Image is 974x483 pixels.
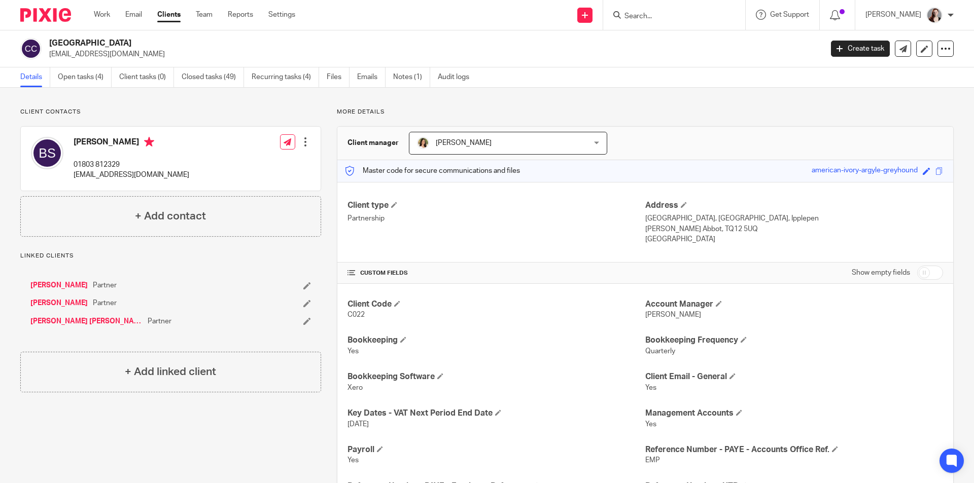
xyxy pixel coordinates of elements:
span: Yes [347,348,359,355]
span: EMP [645,457,660,464]
span: C022 [347,311,365,318]
span: Partner [148,316,171,326]
img: svg%3E [20,38,42,59]
p: Linked clients [20,252,321,260]
p: Client contacts [20,108,321,116]
h4: Client Code [347,299,645,310]
a: Recurring tasks (4) [252,67,319,87]
p: Master code for secure communications and files [345,166,520,176]
h4: Client Email - General [645,371,943,382]
img: High%20Res%20Andrew%20Price%20Accountants_Poppy%20Jakes%20photography-1153.jpg [417,137,429,149]
img: svg%3E [31,137,63,169]
span: Partner [93,298,117,308]
span: Quarterly [645,348,675,355]
span: Yes [347,457,359,464]
span: [PERSON_NAME] [645,311,701,318]
h4: Bookkeeping Software [347,371,645,382]
p: [EMAIL_ADDRESS][DOMAIN_NAME] [49,49,816,59]
a: Clients [157,10,181,20]
a: Team [196,10,213,20]
a: [PERSON_NAME] [PERSON_NAME] [30,316,143,326]
a: Create task [831,41,890,57]
p: [PERSON_NAME] Abbot, TQ12 5UQ [645,224,943,234]
h4: Account Manager [645,299,943,310]
a: Details [20,67,50,87]
span: Xero [347,384,363,391]
a: Audit logs [438,67,477,87]
p: [GEOGRAPHIC_DATA] [645,234,943,244]
p: [GEOGRAPHIC_DATA], [GEOGRAPHIC_DATA], Ipplepen [645,213,943,224]
input: Search [623,12,715,21]
span: Yes [645,384,656,391]
p: [PERSON_NAME] [865,10,921,20]
span: Get Support [770,11,809,18]
a: Closed tasks (49) [182,67,244,87]
a: [PERSON_NAME] [30,280,88,290]
span: Partner [93,280,117,290]
img: High%20Res%20Andrew%20Price%20Accountants%20_Poppy%20Jakes%20Photography-3%20-%20Copy.jpg [926,7,943,23]
a: Notes (1) [393,67,430,87]
h4: Address [645,200,943,211]
p: More details [337,108,954,116]
span: [PERSON_NAME] [436,139,492,146]
h4: [PERSON_NAME] [74,137,189,150]
h4: CUSTOM FIELDS [347,269,645,277]
a: Client tasks (0) [119,67,174,87]
div: american-ivory-argyle-greyhound [812,165,918,177]
h2: [GEOGRAPHIC_DATA] [49,38,663,49]
a: Work [94,10,110,20]
h4: Payroll [347,444,645,455]
a: Reports [228,10,253,20]
p: Partnership [347,213,645,224]
a: Files [327,67,350,87]
span: [DATE] [347,421,369,428]
h4: Management Accounts [645,408,943,419]
h4: + Add contact [135,208,206,224]
h4: Client type [347,200,645,211]
a: Settings [268,10,295,20]
label: Show empty fields [852,268,910,278]
img: Pixie [20,8,71,22]
h3: Client manager [347,138,399,148]
h4: Key Dates - VAT Next Period End Date [347,408,645,419]
p: [EMAIL_ADDRESS][DOMAIN_NAME] [74,170,189,180]
h4: Reference Number - PAYE - Accounts Office Ref. [645,444,943,455]
h4: Bookkeeping Frequency [645,335,943,346]
p: 01803 812329 [74,160,189,170]
a: Open tasks (4) [58,67,112,87]
a: [PERSON_NAME] [30,298,88,308]
span: Yes [645,421,656,428]
h4: + Add linked client [125,364,216,380]
a: Email [125,10,142,20]
i: Primary [144,137,154,147]
a: Emails [357,67,386,87]
h4: Bookkeeping [347,335,645,346]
